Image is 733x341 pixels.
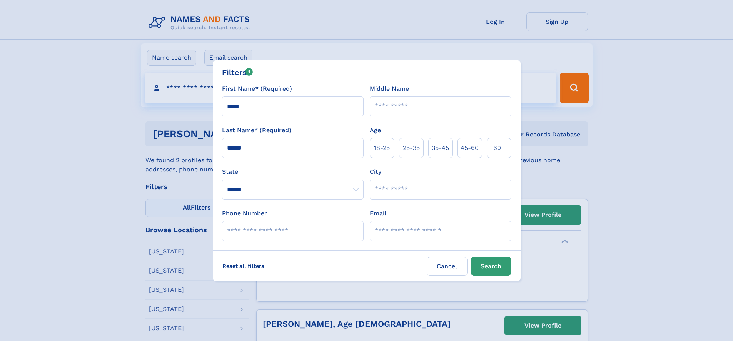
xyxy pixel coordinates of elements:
span: 18‑25 [374,143,390,153]
label: Age [370,126,381,135]
label: Email [370,209,386,218]
label: Cancel [427,257,468,276]
span: 45‑60 [461,143,479,153]
span: 35‑45 [432,143,449,153]
span: 25‑35 [403,143,420,153]
label: Phone Number [222,209,267,218]
label: Last Name* (Required) [222,126,291,135]
label: City [370,167,381,176]
span: 60+ [493,143,505,153]
div: Filters [222,67,253,78]
label: Middle Name [370,84,409,93]
label: Reset all filters [217,257,269,275]
label: State [222,167,364,176]
button: Search [471,257,511,276]
label: First Name* (Required) [222,84,292,93]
